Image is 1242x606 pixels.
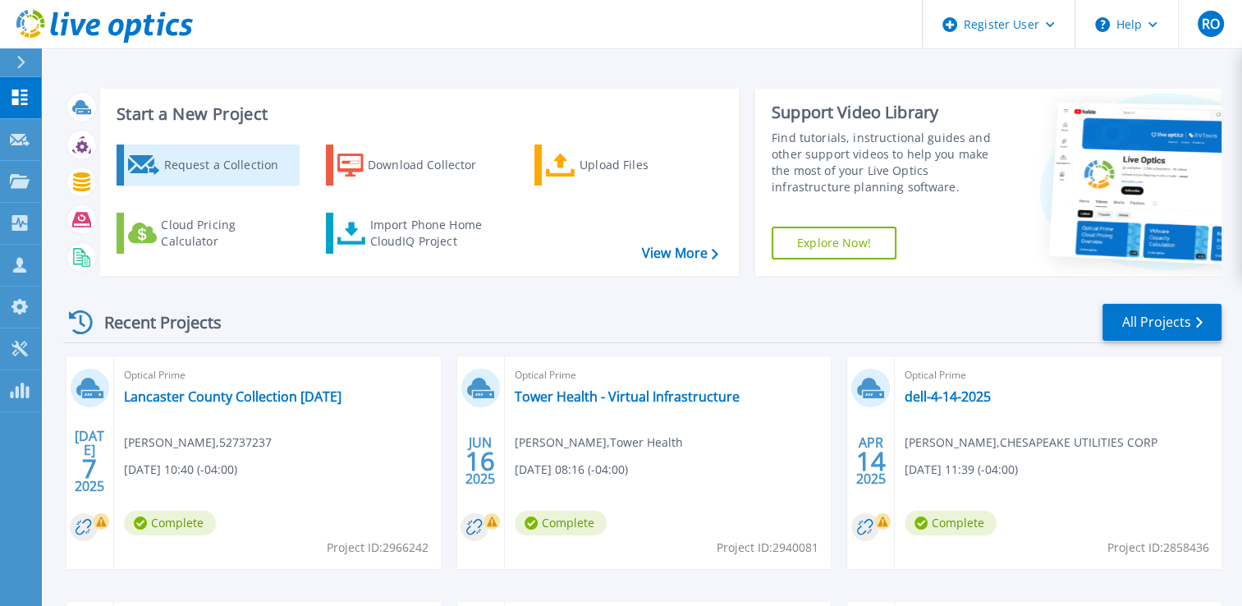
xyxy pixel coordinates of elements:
span: Optical Prime [124,366,431,384]
div: Support Video Library [772,102,1006,123]
span: Project ID: 2966242 [327,539,429,557]
span: Complete [905,511,997,535]
div: Cloud Pricing Calculator [161,217,292,250]
div: APR 2025 [855,431,887,491]
span: RO [1201,17,1219,30]
div: Request a Collection [163,149,295,181]
a: dell-4-14-2025 [905,388,991,405]
a: Request a Collection [117,145,300,186]
span: [PERSON_NAME] , Tower Health [515,434,683,452]
span: [PERSON_NAME] , CHESAPEAKE UTILITIES CORP [905,434,1157,452]
div: Import Phone Home CloudIQ Project [369,217,497,250]
span: Project ID: 2940081 [717,539,818,557]
h3: Start a New Project [117,105,717,123]
a: All Projects [1102,304,1221,341]
span: Optical Prime [905,366,1212,384]
div: Recent Projects [63,302,244,342]
a: Upload Files [534,145,717,186]
span: [DATE] 08:16 (-04:00) [515,461,628,479]
div: Upload Files [580,149,711,181]
div: JUN 2025 [465,431,496,491]
span: 16 [465,454,495,468]
div: Find tutorials, instructional guides and other support videos to help you make the most of your L... [772,130,1006,195]
a: View More [642,246,718,261]
div: Download Collector [368,149,499,181]
span: Complete [515,511,607,535]
span: Complete [124,511,216,535]
span: 7 [82,461,97,475]
a: Cloud Pricing Calculator [117,213,300,254]
a: Lancaster County Collection [DATE] [124,388,341,405]
a: Download Collector [326,145,509,186]
span: [DATE] 11:39 (-04:00) [905,461,1018,479]
span: [DATE] 10:40 (-04:00) [124,461,237,479]
span: Optical Prime [515,366,822,384]
div: [DATE] 2025 [74,431,105,491]
span: [PERSON_NAME] , 52737237 [124,434,272,452]
span: 14 [856,454,886,468]
span: Project ID: 2858436 [1107,539,1209,557]
a: Tower Health - Virtual Infrastructure [515,388,740,405]
a: Explore Now! [772,227,896,259]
